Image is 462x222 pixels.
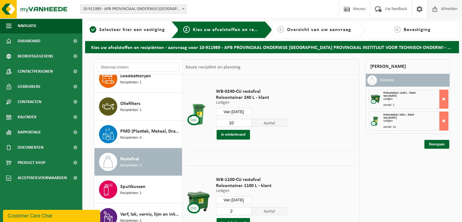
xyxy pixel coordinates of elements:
span: Dashboard [18,33,40,49]
span: PMD (Plastiek, Metaal, Drankkartons) (bedrijven) [120,128,180,135]
span: Kies uw afvalstoffen en recipiënten [193,27,276,32]
span: 10-911989 - APB PROVINCIAAL ONDERWIJS ANTWERPEN PROVINCIAAL INSTITUUT VOOR TECHNISCH ONDERWI - ST... [80,5,186,13]
span: Restafval [120,155,139,163]
div: Aantal: 2 [383,104,448,107]
span: Rolcontainer 1100 L - klant [383,91,416,95]
span: Recipiënten: 1 [120,107,142,113]
p: Ledigen [216,101,287,105]
span: Kalender [18,109,36,125]
strong: Van [DATE] [383,116,397,120]
span: 1 [90,26,96,33]
button: PMD (Plastiek, Metaal, Drankkartons) (bedrijven) Recipiënten: 4 [94,120,182,148]
div: Keuze recipiënt en planning [183,60,243,75]
span: Aantal [252,207,287,215]
h2: Kies uw afvalstoffen en recipiënten - aanvraag voor 10-911989 - APB PROVINCIAAL ONDERWIJS [GEOGRA... [85,41,459,53]
span: Spuitbussen [120,183,145,190]
div: Aantal: 10 [383,126,448,129]
span: Recipiënten: 2 [120,163,142,168]
span: Contactpersonen [18,64,53,79]
a: Doorgaan [424,140,449,149]
div: [PERSON_NAME] [365,59,450,74]
span: Bedrijfsgegevens [18,49,53,64]
button: Restafval Recipiënten: 2 [94,148,182,176]
span: Verf, lak, vernis, lijm en inkt, industrieel in kleinverpakking [120,211,180,218]
span: Overzicht van uw aanvraag [287,27,351,32]
span: Loodbatterijen [120,72,151,80]
span: Gebruikers [18,79,40,94]
span: Rapportage [18,125,41,140]
span: Aantal [252,119,287,127]
button: Loodbatterijen Recipiënten: 1 [94,65,182,93]
span: Navigatie [18,18,36,33]
div: Ledigen [383,120,448,123]
strong: Van [DATE] [383,94,397,98]
span: 3 [277,26,284,33]
span: Rolcontainer 240 L - klant [383,113,414,116]
span: Product Shop [18,155,45,170]
span: Oliefilters [120,100,140,107]
span: 2 [183,26,190,33]
span: Acceptatievoorwaarden [18,170,67,186]
span: Recipiënten: 4 [120,135,142,141]
span: Rolcontainer 1100 L - klant [216,183,287,189]
p: Ledigen [216,189,287,193]
button: In winkelmand [217,130,250,140]
input: Selecteer datum [216,196,252,204]
span: Documenten [18,140,43,155]
span: Contracten [18,94,41,109]
span: Bevestiging [404,27,431,32]
span: WB-1100-CU restafval [216,177,287,183]
span: 4 [394,26,401,33]
input: Selecteer datum [216,108,252,116]
a: 1Selecteer hier een vestiging [88,26,166,33]
span: Selecteer hier een vestiging [99,27,165,32]
input: Materiaal zoeken [98,63,179,72]
button: Oliefilters Recipiënten: 1 [94,93,182,120]
span: Recipiënten: 1 [120,190,142,196]
iframe: chat widget [3,209,101,222]
span: Recipiënten: 1 [120,80,142,85]
div: Ledigen [383,98,448,101]
button: Spuitbussen Recipiënten: 1 [94,176,182,203]
span: Rolcontainer 240 L - klant [216,95,287,101]
span: WB-0240-CU restafval [216,88,287,95]
h3: Restafval [380,75,394,85]
span: 10-911989 - APB PROVINCIAAL ONDERWIJS ANTWERPEN PROVINCIAAL INSTITUUT VOOR TECHNISCH ONDERWI - ST... [80,5,187,14]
